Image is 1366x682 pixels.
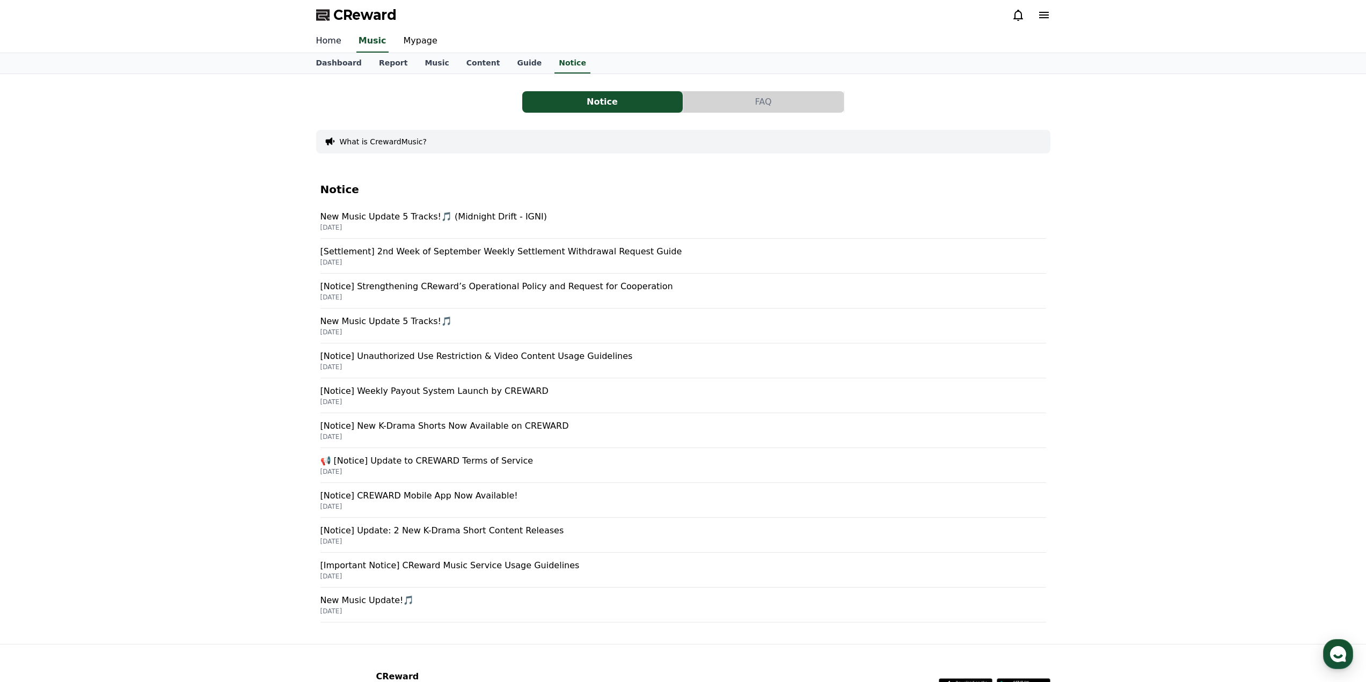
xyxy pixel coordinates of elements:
p: [Notice] Weekly Payout System Launch by CREWARD [320,385,1046,398]
button: FAQ [683,91,844,113]
p: [DATE] [320,572,1046,581]
a: Settings [138,340,206,367]
p: [DATE] [320,258,1046,267]
a: Notice [554,53,590,74]
p: [DATE] [320,398,1046,406]
p: [Notice] Unauthorized Use Restriction & Video Content Usage Guidelines [320,350,1046,363]
p: [DATE] [320,223,1046,232]
p: [Notice] CREWARD Mobile App Now Available! [320,489,1046,502]
h4: Notice [320,184,1046,195]
a: [Notice] Unauthorized Use Restriction & Video Content Usage Guidelines [DATE] [320,343,1046,378]
a: FAQ [683,91,844,113]
a: New Music Update!🎵 [DATE] [320,588,1046,622]
span: Messages [89,357,121,365]
a: Home [308,30,350,53]
a: Music [356,30,389,53]
a: [Notice] Update: 2 New K-Drama Short Content Releases [DATE] [320,518,1046,553]
span: Home [27,356,46,365]
a: Guide [508,53,550,74]
p: [Notice] Update: 2 New K-Drama Short Content Releases [320,524,1046,537]
p: [Notice] Strengthening CReward’s Operational Policy and Request for Cooperation [320,280,1046,293]
a: Messages [71,340,138,367]
p: New Music Update 5 Tracks!🎵 [320,315,1046,328]
a: New Music Update 5 Tracks!🎵 (Midnight Drift - IGNI) [DATE] [320,204,1046,239]
a: New Music Update 5 Tracks!🎵 [DATE] [320,309,1046,343]
a: Music [416,53,457,74]
a: 📢 [Notice] Update to CREWARD Terms of Service [DATE] [320,448,1046,483]
span: CReward [333,6,397,24]
a: [Notice] Strengthening CReward’s Operational Policy and Request for Cooperation [DATE] [320,274,1046,309]
p: [DATE] [320,502,1046,511]
p: [DATE] [320,328,1046,336]
p: [Important Notice] CReward Music Service Usage Guidelines [320,559,1046,572]
p: [DATE] [320,467,1046,476]
a: Home [3,340,71,367]
p: [DATE] [320,607,1046,615]
p: New Music Update 5 Tracks!🎵 (Midnight Drift - IGNI) [320,210,1046,223]
p: New Music Update!🎵 [320,594,1046,607]
a: [Important Notice] CReward Music Service Usage Guidelines [DATE] [320,553,1046,588]
p: [DATE] [320,363,1046,371]
p: [DATE] [320,432,1046,441]
span: Settings [159,356,185,365]
button: Notice [522,91,683,113]
a: CReward [316,6,397,24]
a: [Notice] CREWARD Mobile App Now Available! [DATE] [320,483,1046,518]
a: Report [370,53,417,74]
a: Dashboard [308,53,370,74]
a: [Notice] Weekly Payout System Launch by CREWARD [DATE] [320,378,1046,413]
a: Mypage [395,30,446,53]
p: [Settlement] 2nd Week of September Weekly Settlement Withdrawal Request Guide [320,245,1046,258]
p: [Notice] New K-Drama Shorts Now Available on CREWARD [320,420,1046,432]
a: [Notice] New K-Drama Shorts Now Available on CREWARD [DATE] [320,413,1046,448]
button: What is CrewardMusic? [340,136,427,147]
p: [DATE] [320,293,1046,302]
a: Content [458,53,509,74]
a: [Settlement] 2nd Week of September Weekly Settlement Withdrawal Request Guide [DATE] [320,239,1046,274]
p: 📢 [Notice] Update to CREWARD Terms of Service [320,454,1046,467]
p: [DATE] [320,537,1046,546]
